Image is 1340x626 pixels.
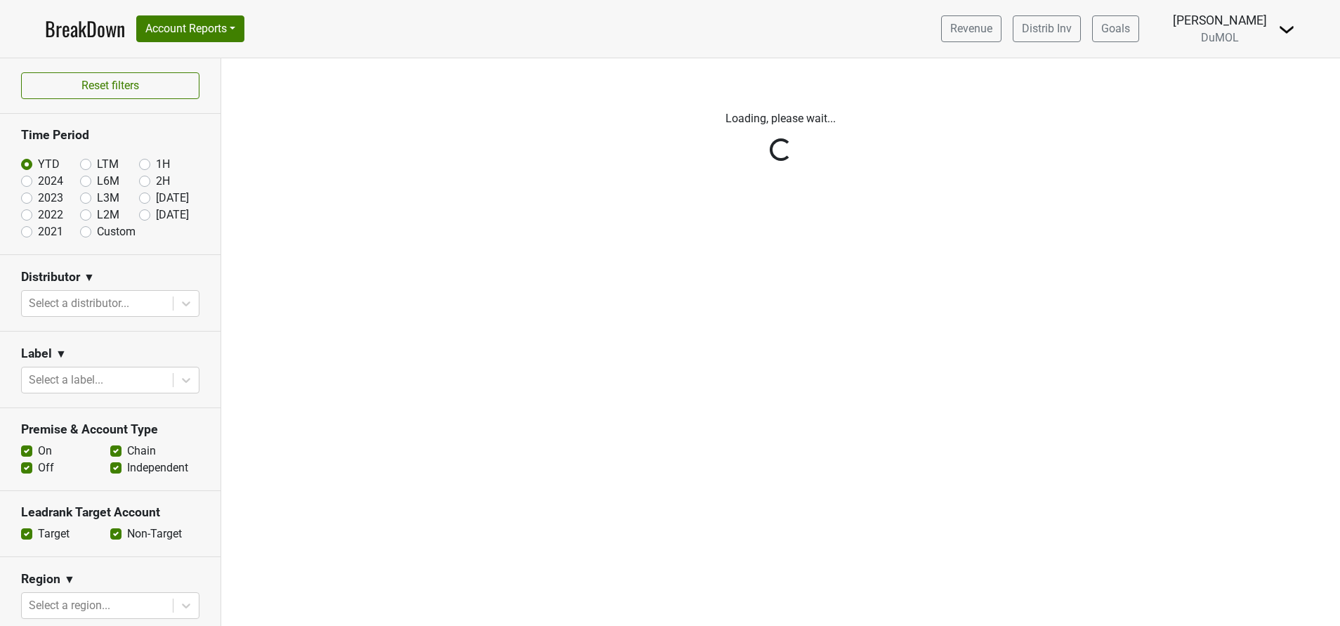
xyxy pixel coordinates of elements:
[391,110,1171,127] p: Loading, please wait...
[1092,15,1139,42] a: Goals
[1013,15,1081,42] a: Distrib Inv
[136,15,244,42] button: Account Reports
[941,15,1001,42] a: Revenue
[1173,11,1267,30] div: [PERSON_NAME]
[1278,21,1295,38] img: Dropdown Menu
[1201,31,1239,44] span: DuMOL
[45,14,125,44] a: BreakDown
